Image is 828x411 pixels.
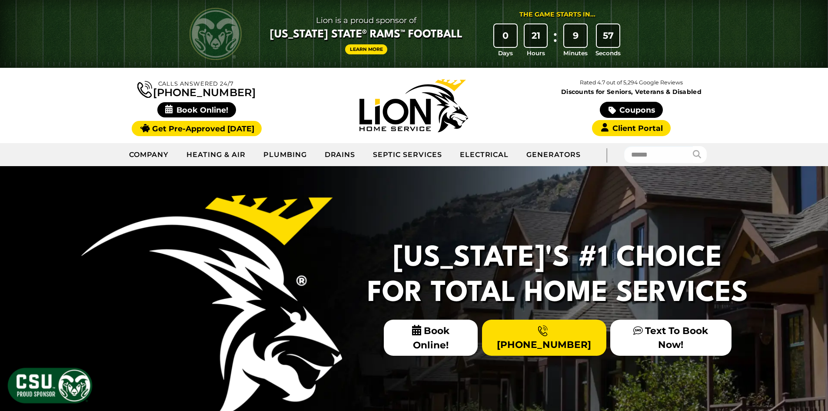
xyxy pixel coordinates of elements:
[120,144,178,166] a: Company
[525,89,738,95] span: Discounts for Seniors, Veterans & Disabled
[527,49,545,57] span: Hours
[178,144,254,166] a: Heating & Air
[482,320,606,355] a: [PHONE_NUMBER]
[451,144,518,166] a: Electrical
[519,10,595,20] div: The Game Starts in...
[610,320,731,355] a: Text To Book Now!
[362,241,753,311] h2: [US_STATE]'s #1 Choice For Total Home Services
[597,24,619,47] div: 57
[359,79,468,132] img: Lion Home Service
[551,24,559,58] div: :
[364,144,451,166] a: Septic Services
[498,49,513,57] span: Days
[595,49,621,57] span: Seconds
[522,78,740,87] p: Rated 4.7 out of 5,294 Google Reviews
[345,44,388,54] a: Learn More
[563,49,588,57] span: Minutes
[255,144,316,166] a: Plumbing
[518,144,589,166] a: Generators
[564,24,587,47] div: 9
[157,102,236,117] span: Book Online!
[494,24,517,47] div: 0
[600,102,662,118] a: Coupons
[316,144,365,166] a: Drains
[525,24,547,47] div: 21
[132,121,262,136] a: Get Pre-Approved [DATE]
[592,120,670,136] a: Client Portal
[589,143,624,166] div: |
[137,79,256,98] a: [PHONE_NUMBER]
[384,320,478,356] span: Book Online!
[270,13,462,27] span: Lion is a proud sponsor of
[190,8,242,60] img: CSU Rams logo
[270,27,462,42] span: [US_STATE] State® Rams™ Football
[7,367,93,404] img: CSU Sponsor Badge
